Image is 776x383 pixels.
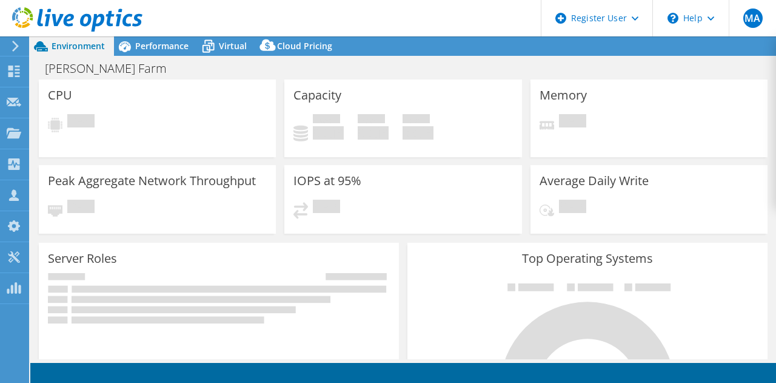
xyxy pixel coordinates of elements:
span: MA [743,8,763,28]
span: Performance [135,40,189,52]
h4: 0 GiB [313,126,344,140]
h3: Memory [540,89,587,102]
span: Used [313,114,340,126]
span: Total [403,114,430,126]
h3: IOPS at 95% [293,174,361,188]
h3: Peak Aggregate Network Throughput [48,174,256,188]
span: Virtual [219,40,247,52]
h3: Server Roles [48,252,117,265]
h1: [PERSON_NAME] Farm [39,62,186,75]
h3: CPU [48,89,72,102]
span: Pending [559,200,586,216]
span: Environment [52,40,105,52]
span: Pending [559,114,586,130]
span: Pending [67,200,95,216]
span: Pending [313,200,340,216]
h3: Top Operating Systems [416,252,758,265]
h3: Capacity [293,89,341,102]
span: Pending [67,114,95,130]
span: Cloud Pricing [277,40,332,52]
svg: \n [667,13,678,24]
h4: 0 GiB [358,126,389,140]
h3: Average Daily Write [540,174,649,188]
h4: 0 GiB [403,126,433,140]
span: Free [358,114,385,126]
